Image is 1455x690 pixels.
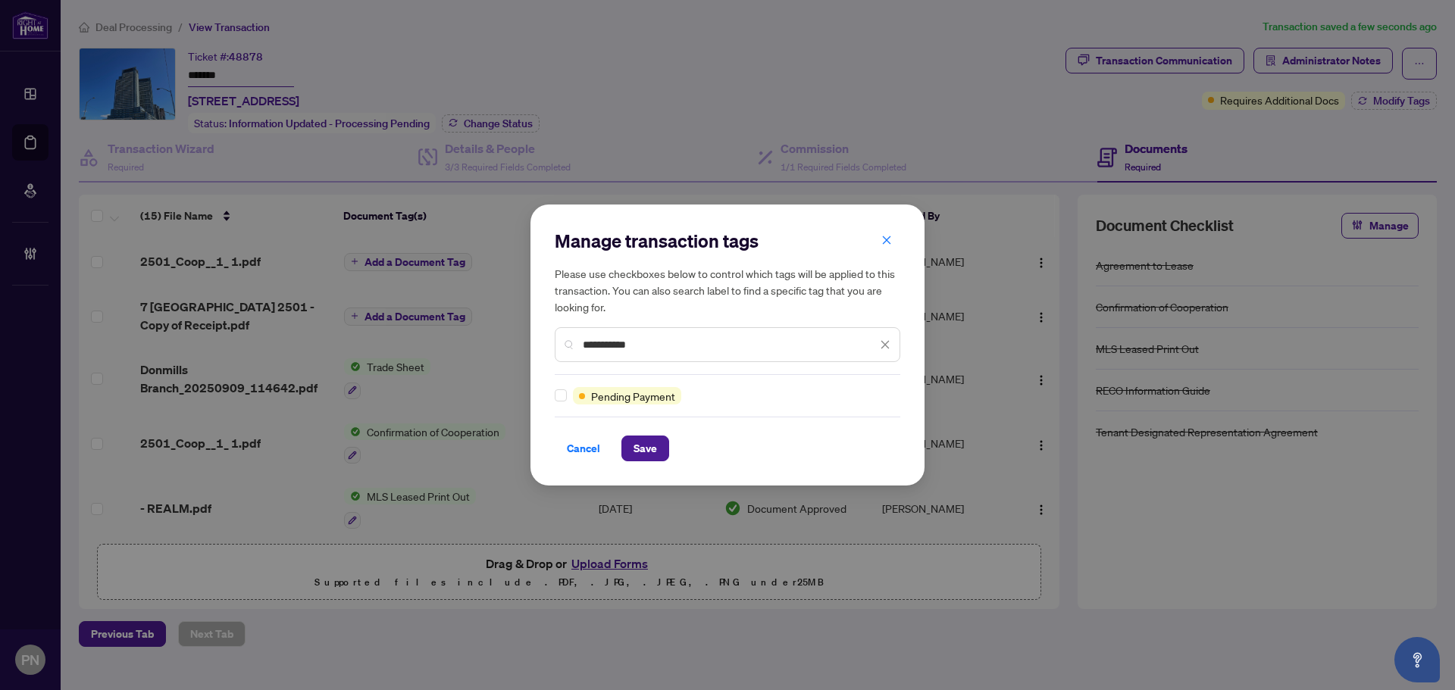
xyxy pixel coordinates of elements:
span: close [880,339,890,350]
span: Save [634,436,657,461]
span: Pending Payment [591,388,675,404]
button: Open asap [1394,637,1440,682]
span: close [881,235,892,245]
button: Save [621,436,669,461]
button: Cancel [555,436,612,461]
h2: Manage transaction tags [555,229,900,253]
h5: Please use checkboxes below to control which tags will be applied to this transaction. You can al... [555,265,900,315]
span: Cancel [567,436,600,461]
